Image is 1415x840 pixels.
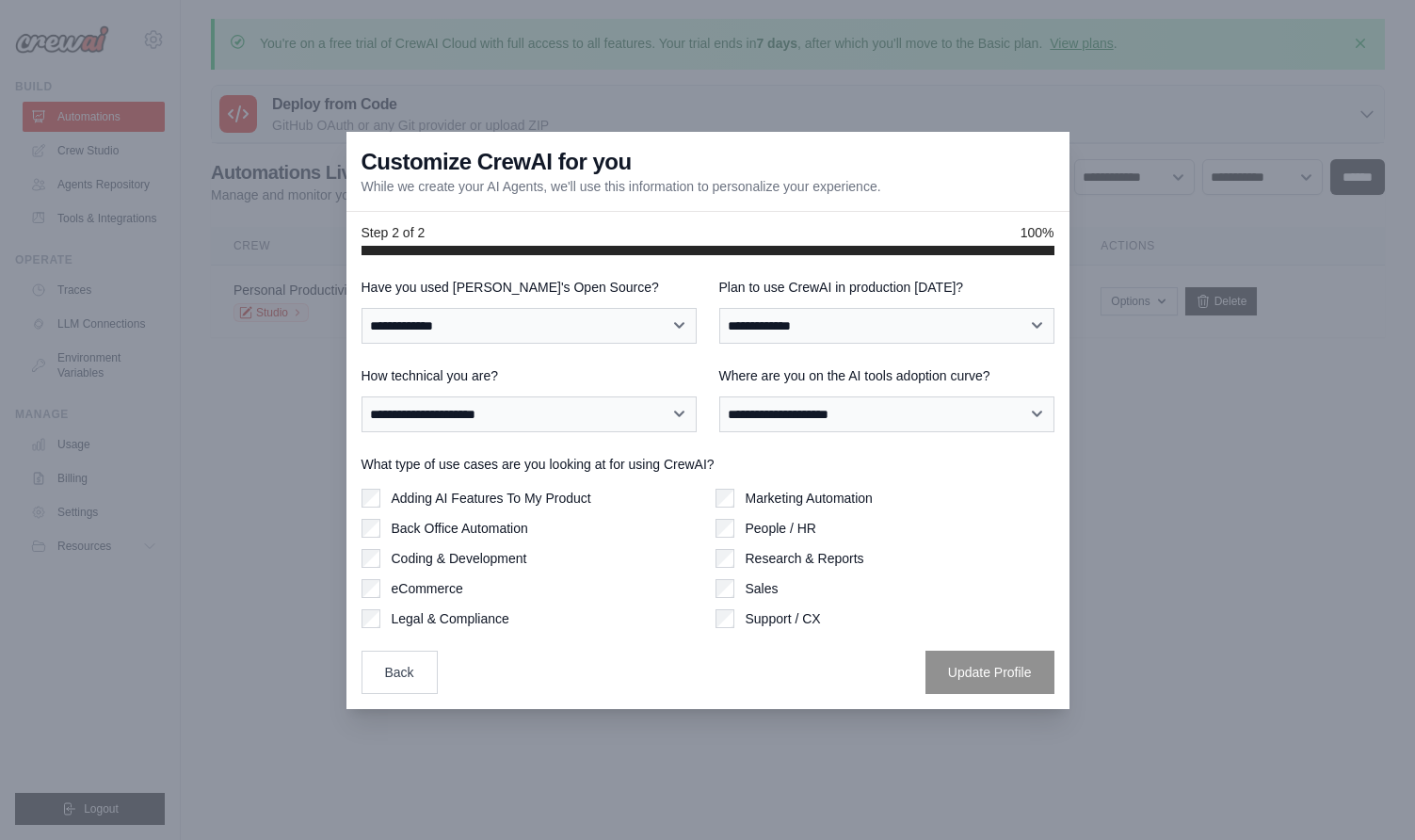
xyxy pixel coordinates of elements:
[746,579,779,598] label: Sales
[392,609,509,628] label: Legal & Compliance
[362,177,881,196] p: While we create your AI Agents, we'll use this information to personalize your experience.
[392,579,463,598] label: eCommerce
[746,489,873,508] label: Marketing Automation
[746,519,816,538] label: People / HR
[746,609,821,628] label: Support / CX
[362,651,438,694] button: Back
[1321,750,1415,840] iframe: Chat Widget
[392,489,591,508] label: Adding AI Features To My Product
[362,147,632,177] h3: Customize CrewAI for you
[392,519,528,538] label: Back Office Automation
[362,366,697,385] label: How technical you are?
[1021,223,1054,242] span: 100%
[362,278,697,297] label: Have you used [PERSON_NAME]'s Open Source?
[362,223,426,242] span: Step 2 of 2
[392,549,527,568] label: Coding & Development
[362,455,1054,474] label: What type of use cases are you looking at for using CrewAI?
[925,651,1054,694] button: Update Profile
[719,366,1054,385] label: Where are you on the AI tools adoption curve?
[746,549,864,568] label: Research & Reports
[719,278,1054,297] label: Plan to use CrewAI in production [DATE]?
